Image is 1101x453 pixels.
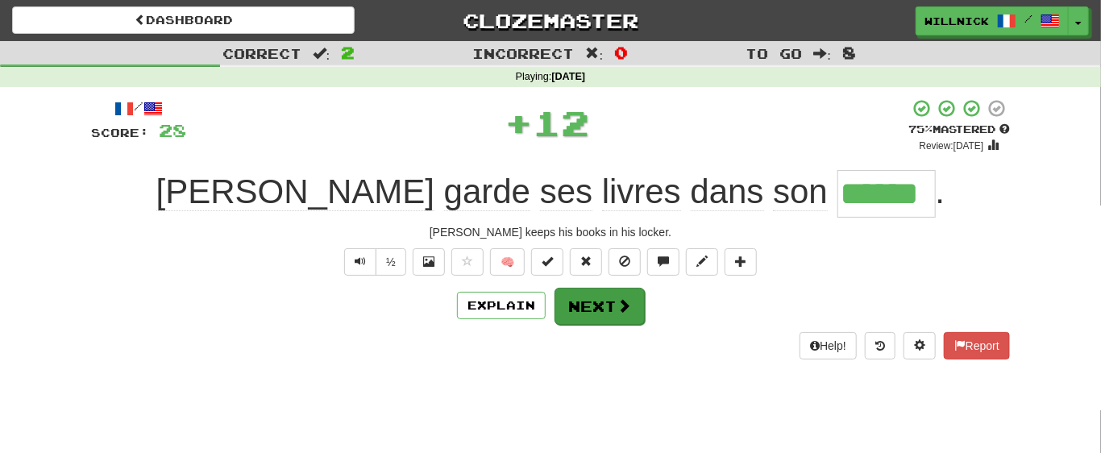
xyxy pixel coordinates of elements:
button: Explain [457,292,546,319]
a: Dashboard [12,6,355,34]
span: : [586,47,604,60]
span: dans [691,172,764,211]
span: [PERSON_NAME] [156,172,434,211]
strong: [DATE] [552,71,586,82]
button: Play sentence audio (ctl+space) [344,248,376,276]
span: son [773,172,828,211]
span: 28 [159,120,186,140]
span: To go [746,45,803,61]
div: Text-to-speech controls [341,248,406,276]
button: Show image (alt+x) [413,248,445,276]
span: + [505,98,534,147]
div: [PERSON_NAME] keeps his books in his locker. [91,224,1010,240]
button: Round history (alt+y) [865,332,895,359]
div: / [91,98,186,118]
button: Add to collection (alt+a) [725,248,757,276]
span: Incorrect [473,45,575,61]
span: 8 [842,43,856,62]
span: ses [540,172,592,211]
span: : [814,47,832,60]
span: Score: [91,126,149,139]
button: Edit sentence (alt+d) [686,248,718,276]
div: Mastered [908,123,1010,137]
a: Clozemaster [379,6,721,35]
span: Willnick [924,14,989,28]
span: garde [444,172,530,211]
span: 12 [534,102,590,143]
span: . [936,172,945,210]
small: Review: [DATE] [920,140,984,152]
button: Help! [800,332,857,359]
span: 0 [614,43,628,62]
button: Reset to 0% Mastered (alt+r) [570,248,602,276]
a: Willnick / [916,6,1069,35]
span: Correct [222,45,301,61]
span: livres [602,172,681,211]
button: Report [944,332,1010,359]
span: 2 [341,43,355,62]
span: / [1024,13,1032,24]
span: 75 % [908,123,933,135]
button: 🧠 [490,248,525,276]
button: Next [555,288,645,325]
button: ½ [376,248,406,276]
button: Discuss sentence (alt+u) [647,248,679,276]
button: Favorite sentence (alt+f) [451,248,484,276]
button: Set this sentence to 100% Mastered (alt+m) [531,248,563,276]
span: : [313,47,330,60]
button: Ignore sentence (alt+i) [609,248,641,276]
